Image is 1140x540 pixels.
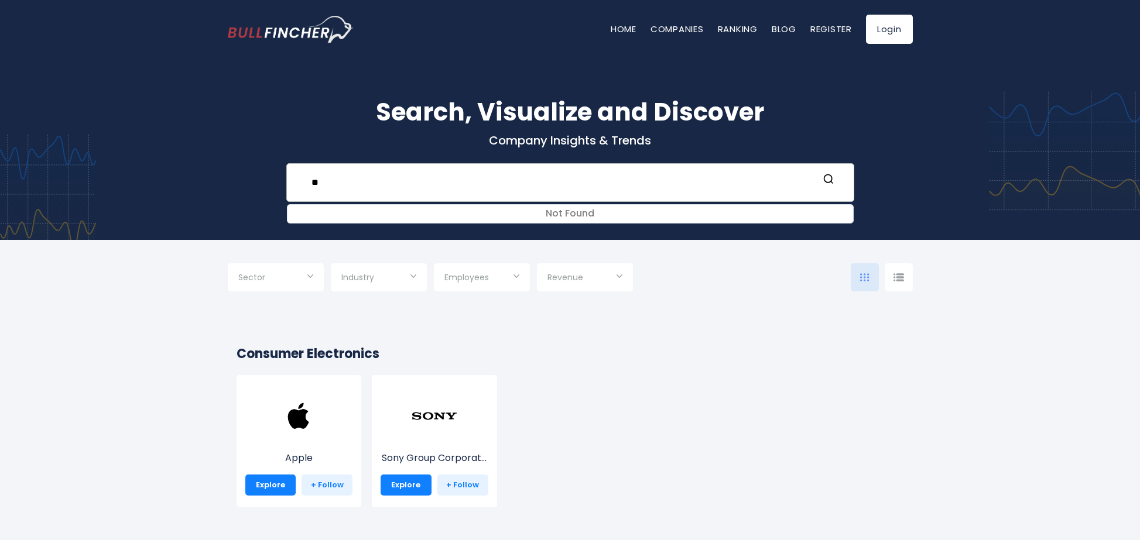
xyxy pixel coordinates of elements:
[381,414,488,465] a: Sony Group Corporat...
[381,474,432,496] a: Explore
[302,474,352,496] a: + Follow
[381,451,488,465] p: Sony Group Corporation
[341,268,416,289] input: Selection
[237,344,904,363] h2: Consumer Electronics
[245,414,353,465] a: Apple
[238,268,313,289] input: Selection
[437,474,488,496] a: + Follow
[287,205,853,223] div: Not Found
[444,272,489,283] span: Employees
[411,393,458,439] img: SONY.png
[341,272,374,283] span: Industry
[651,23,704,35] a: Companies
[893,273,904,281] img: icon-comp-list-view.svg
[810,23,852,35] a: Register
[238,272,265,283] span: Sector
[228,16,354,43] img: bullfincher logo
[275,393,322,439] img: AAPL.png
[866,15,913,44] a: Login
[228,133,913,148] p: Company Insights & Trends
[611,23,636,35] a: Home
[772,23,796,35] a: Blog
[245,474,296,496] a: Explore
[547,272,583,283] span: Revenue
[718,23,758,35] a: Ranking
[547,268,622,289] input: Selection
[821,173,836,188] button: Search
[245,451,353,465] p: Apple
[444,268,519,289] input: Selection
[860,273,869,281] img: icon-comp-grid.svg
[228,94,913,130] h1: Search, Visualize and Discover
[228,16,354,43] a: Go to homepage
